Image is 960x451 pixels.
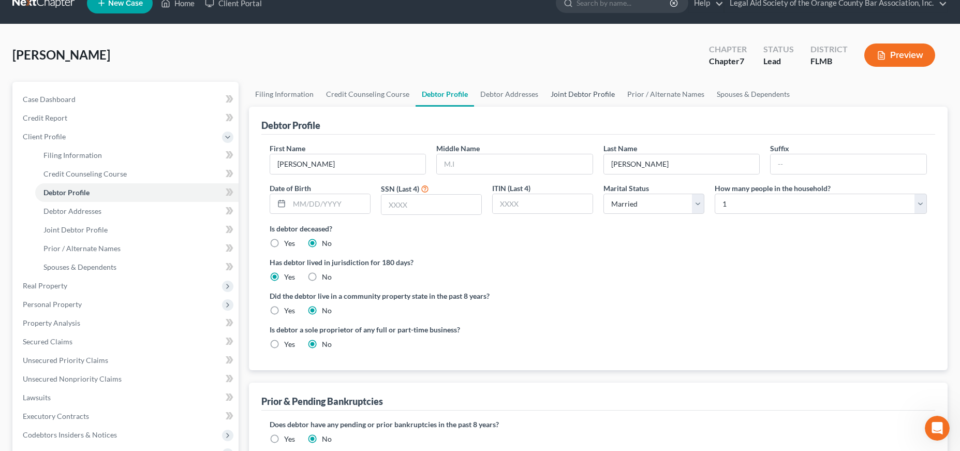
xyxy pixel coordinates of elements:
div: 🚨ATTN: [GEOGRAPHIC_DATA] of [US_STATE]The court has added a new Credit Counseling Field that we n... [8,81,170,190]
span: Lawsuits [23,393,51,402]
button: Upload attachment [49,339,57,347]
button: Home [162,4,182,24]
a: Prior / Alternate Names [35,239,239,258]
label: How many people in the household? [715,183,831,194]
input: M.I [437,154,593,174]
div: The court has added a new Credit Counseling Field that we need to update upon filing. Please remo... [17,113,161,184]
a: Joint Debtor Profile [544,82,621,107]
a: Joint Debtor Profile [35,221,239,239]
button: go back [7,4,26,24]
img: Profile image for Katie [29,6,46,22]
label: No [322,238,332,249]
span: Unsecured Priority Claims [23,356,108,365]
label: Yes [284,238,295,249]
span: Personal Property [23,300,82,309]
span: Joint Debtor Profile [43,225,108,234]
div: Lead [763,55,794,67]
span: Codebtors Insiders & Notices [23,430,117,439]
a: Debtor Profile [35,183,239,202]
a: Property Analysis [14,314,239,332]
label: Last Name [603,143,637,154]
iframe: Intercom live chat [925,416,950,441]
div: FLMB [810,55,848,67]
span: Debtor Profile [43,188,90,197]
span: 7 [740,56,744,66]
label: Yes [284,272,295,282]
span: Unsecured Nonpriority Claims [23,374,122,383]
span: Filing Information [43,151,102,159]
p: Active 1h ago [50,13,96,23]
textarea: Message… [9,317,198,335]
a: Prior / Alternate Names [621,82,711,107]
label: Did the debtor live in a community property state in the past 8 years? [270,290,927,301]
label: Date of Birth [270,183,311,194]
a: Secured Claims [14,332,239,351]
a: Spouses & Dependents [711,82,796,107]
label: Yes [284,305,295,316]
button: Start recording [66,339,74,347]
div: Katie says… [8,81,199,213]
input: MM/DD/YYYY [289,194,370,214]
div: Debtor Profile [261,119,320,132]
a: Debtor Profile [416,82,474,107]
a: Unsecured Priority Claims [14,351,239,370]
label: Is debtor deceased? [270,223,927,234]
span: Client Profile [23,132,66,141]
label: Marital Status [603,183,649,194]
label: ITIN (Last 4) [492,183,530,194]
input: -- [270,154,426,174]
span: Executory Contracts [23,412,89,420]
label: Suffix [770,143,789,154]
a: Debtor Addresses [474,82,544,107]
h1: [PERSON_NAME] [50,5,117,13]
span: Case Dashboard [23,95,76,104]
b: 🚨ATTN: [GEOGRAPHIC_DATA] of [US_STATE] [17,88,147,107]
label: Is debtor a sole proprietor of any full or part-time business? [270,324,593,335]
input: -- [771,154,926,174]
span: Property Analysis [23,318,80,327]
div: Status [763,43,794,55]
button: Preview [864,43,935,67]
label: Does debtor have any pending or prior bankruptcies in the past 8 years? [270,419,927,430]
a: Case Dashboard [14,90,239,109]
a: Unsecured Nonpriority Claims [14,370,239,388]
a: Credit Counseling Course [320,82,416,107]
label: No [322,305,332,316]
a: Debtor Addresses [35,202,239,221]
span: Credit Counseling Course [43,169,127,178]
a: Executory Contracts [14,407,239,426]
label: No [322,434,332,444]
div: Chapter [709,43,747,55]
span: [PERSON_NAME] [12,47,110,62]
label: No [322,272,332,282]
a: Lawsuits [14,388,239,407]
button: Emoji picker [16,339,24,347]
label: First Name [270,143,305,154]
label: Middle Name [436,143,480,154]
a: Filing Information [249,82,320,107]
input: XXXX [381,195,481,214]
input: -- [604,154,760,174]
label: Yes [284,339,295,350]
span: Secured Claims [23,337,72,346]
span: Spouses & Dependents [43,263,116,271]
div: [PERSON_NAME] • 4m ago [17,192,100,198]
div: Close [182,4,200,23]
a: Spouses & Dependents [35,258,239,277]
div: District [810,43,848,55]
span: Credit Report [23,113,67,122]
span: Prior / Alternate Names [43,244,121,253]
label: SSN (Last 4) [381,183,419,194]
span: Real Property [23,281,67,290]
button: Gif picker [33,339,41,347]
div: Chapter [709,55,747,67]
a: Credit Counseling Course [35,165,239,183]
label: No [322,339,332,350]
a: Credit Report [14,109,239,127]
div: Prior & Pending Bankruptcies [261,395,383,408]
a: Filing Information [35,146,239,165]
button: Send a message… [178,335,194,352]
input: XXXX [493,194,593,214]
label: Has debtor lived in jurisdiction for 180 days? [270,257,927,268]
span: Debtor Addresses [43,207,101,215]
